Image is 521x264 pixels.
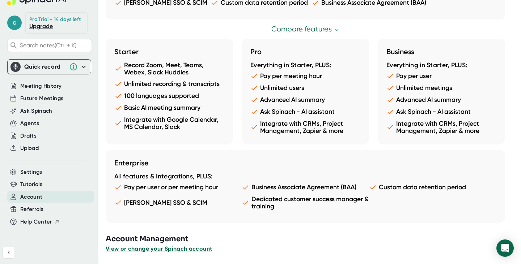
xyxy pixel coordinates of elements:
div: Everything in Starter, PLUS: [250,61,360,69]
h3: Pro [250,47,360,56]
li: [PERSON_NAME] SSO & SCIM [114,195,242,210]
li: Pay per meeting hour [250,72,360,80]
div: Open Intercom Messenger [496,239,514,257]
li: Business Associate Agreement (BAA) [242,183,369,191]
li: Integrate with Google Calendar, MS Calendar, Slack [114,116,224,130]
button: Help Center [20,218,60,226]
span: c [7,16,22,30]
li: 100 languages supported [114,92,224,100]
li: Unlimited recording & transcripts [114,80,224,88]
li: Unlimited users [250,84,360,92]
li: Ask Spinach - AI assistant [250,108,360,116]
li: Basic AI meeting summary [114,104,224,112]
button: Drafts [20,132,37,140]
span: View or change your Spinach account [106,245,212,252]
button: Future Meetings [20,94,63,103]
li: Unlimited meetings [386,84,496,92]
div: All features & Integrations, PLUS: [114,173,496,181]
span: Search notes (Ctrl + K) [20,42,90,49]
div: Quick record [24,63,65,70]
div: Pro Trial - 14 days left [29,16,81,23]
span: Help Center [20,218,52,226]
a: Upgrade [29,23,53,30]
h3: Enterprise [114,159,496,167]
button: Tutorials [20,180,42,189]
button: Agents [20,119,39,127]
a: Compare features [271,25,340,33]
li: Record Zoom, Meet, Teams, Webex, Slack Huddles [114,61,224,76]
button: View or change your Spinach account [106,244,212,253]
li: Ask Spinach - AI assistant [386,108,496,116]
li: Integrate with CRMs, Project Management, Zapier & more [250,120,360,134]
button: Settings [20,168,42,176]
div: Quick record [10,60,88,74]
li: Integrate with CRMs, Project Management, Zapier & more [386,120,496,134]
li: Pay per user or per meeting hour [114,183,242,191]
h3: Account Management [106,234,521,244]
button: Ask Spinach [20,107,52,115]
button: Account [20,193,42,201]
button: Meeting History [20,82,62,90]
button: Referrals [20,205,43,213]
li: Dedicated customer success manager & training [242,195,369,210]
button: Collapse sidebar [3,247,14,258]
li: Advanced AI summary [386,96,496,104]
h3: Starter [114,47,224,56]
h3: Business [386,47,496,56]
li: Custom data retention period [369,183,496,191]
div: Everything in Starter, PLUS: [386,61,496,69]
li: Pay per user [386,72,496,80]
button: Upload [20,144,39,152]
li: Advanced AI summary [250,96,360,104]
